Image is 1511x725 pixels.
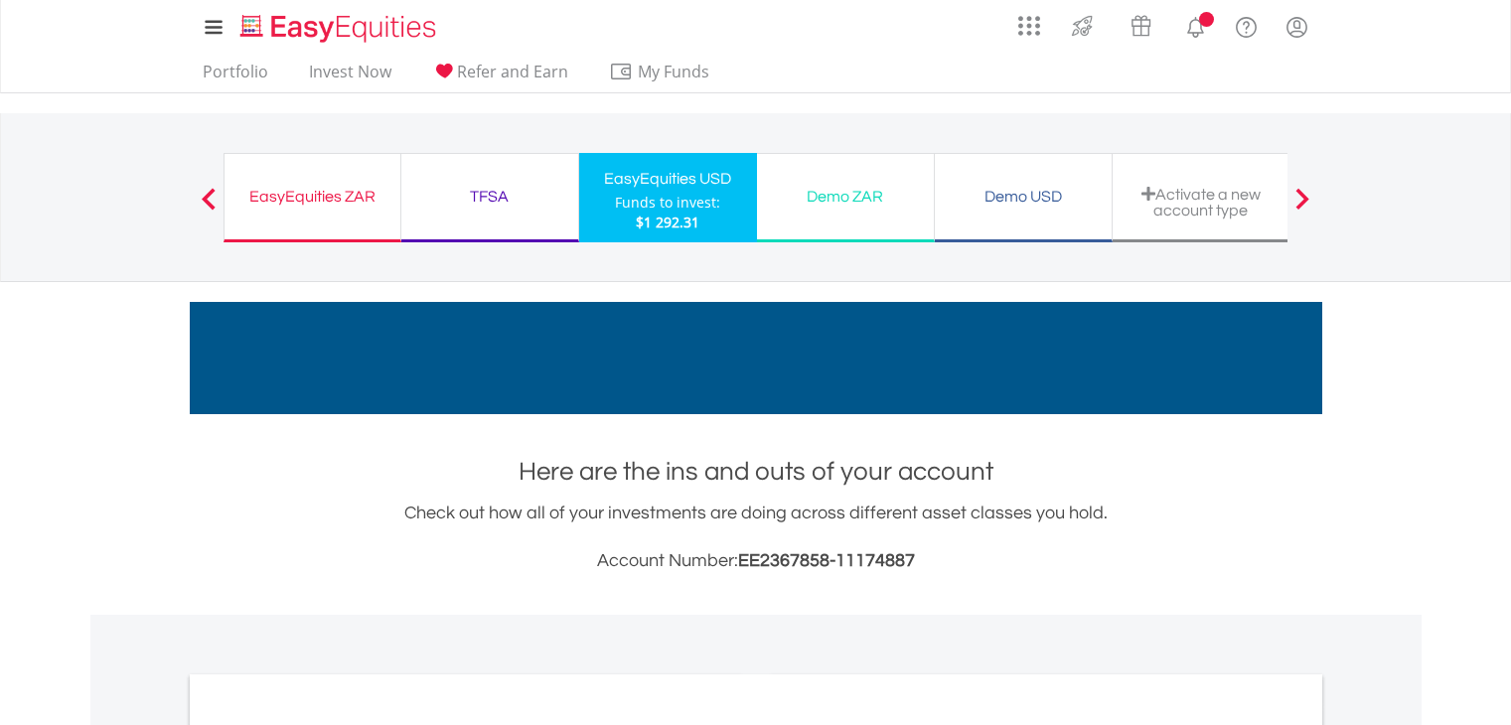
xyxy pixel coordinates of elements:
div: TFSA [413,183,566,211]
h1: Here are the ins and outs of your account [190,454,1322,490]
span: $1 292.31 [636,213,699,231]
img: EasyMortage Promotion Banner [190,302,1322,414]
a: Notifications [1170,5,1221,45]
h3: Account Number: [190,547,1322,575]
span: My Funds [609,59,739,84]
div: Demo ZAR [769,183,922,211]
span: EE2367858-11174887 [738,551,915,570]
a: AppsGrid [1005,5,1053,37]
div: Funds to invest: [615,193,720,213]
img: vouchers-v2.svg [1125,10,1157,42]
a: Portfolio [195,62,276,92]
a: Home page [232,5,444,45]
img: grid-menu-icon.svg [1018,15,1040,37]
img: EasyEquities_Logo.png [236,12,444,45]
span: Refer and Earn [457,61,568,82]
div: Demo USD [947,183,1100,211]
div: Activate a new account type [1125,186,1278,218]
a: My Profile [1272,5,1322,49]
a: Refer and Earn [424,62,576,92]
div: EasyEquities USD [591,165,745,193]
div: Check out how all of your investments are doing across different asset classes you hold. [190,500,1322,575]
img: thrive-v2.svg [1066,10,1099,42]
a: FAQ's and Support [1221,5,1272,45]
a: Vouchers [1112,5,1170,42]
div: EasyEquities ZAR [236,183,388,211]
a: Invest Now [301,62,399,92]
